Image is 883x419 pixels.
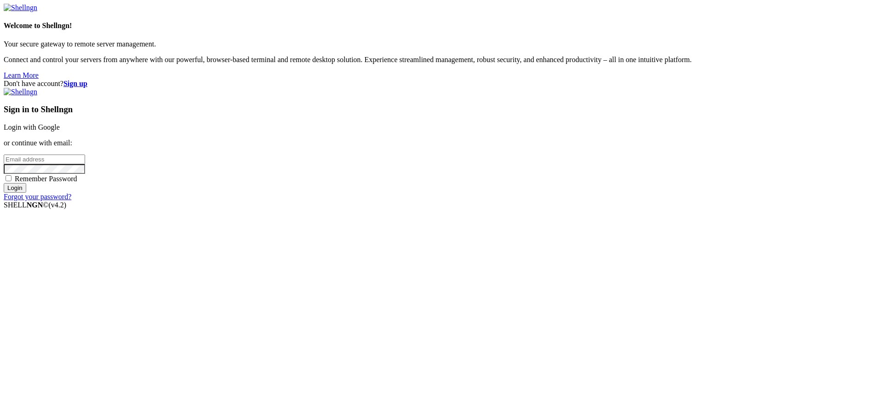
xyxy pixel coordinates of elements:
span: Remember Password [15,175,77,183]
img: Shellngn [4,88,37,96]
h3: Sign in to Shellngn [4,104,879,115]
p: or continue with email: [4,139,879,147]
span: 4.2.0 [49,201,67,209]
span: SHELL © [4,201,66,209]
a: Learn More [4,71,39,79]
div: Don't have account? [4,80,879,88]
img: Shellngn [4,4,37,12]
a: Login with Google [4,123,60,131]
p: Connect and control your servers from anywhere with our powerful, browser-based terminal and remo... [4,56,879,64]
a: Sign up [63,80,87,87]
input: Login [4,183,26,193]
b: NGN [27,201,43,209]
h4: Welcome to Shellngn! [4,22,879,30]
a: Forgot your password? [4,193,71,201]
input: Email address [4,155,85,164]
input: Remember Password [6,175,11,181]
p: Your secure gateway to remote server management. [4,40,879,48]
